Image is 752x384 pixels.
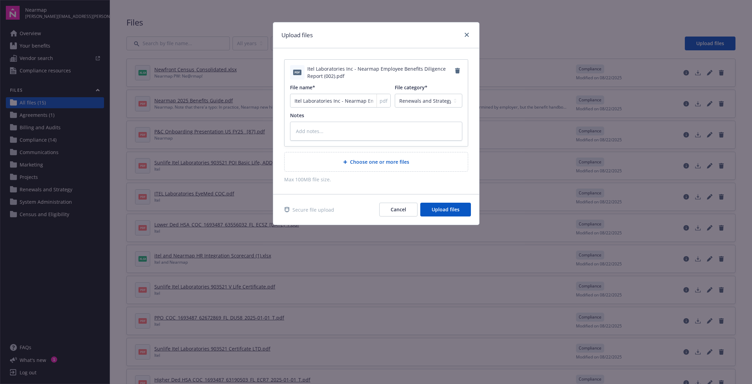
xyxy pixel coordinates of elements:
[290,112,304,119] span: Notes
[293,70,301,75] span: pdf
[380,97,388,104] span: pdf
[284,152,468,172] div: Choose one or more files
[432,206,460,213] span: Upload files
[307,65,453,80] span: Itel Laboratories Inc - Nearmap Employee Benefits Diligence Report (002).pdf
[284,176,468,183] span: Max 100MB file size.
[420,203,471,216] button: Upload files
[290,84,315,91] span: File name*
[463,31,471,39] a: close
[391,206,406,213] span: Cancel
[292,206,334,213] span: Secure file upload
[395,84,427,91] span: File category*
[453,65,462,76] a: Remove
[290,94,391,108] input: Add file name...
[281,31,313,40] h1: Upload files
[350,158,409,165] span: Choose one or more files
[379,203,418,216] button: Cancel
